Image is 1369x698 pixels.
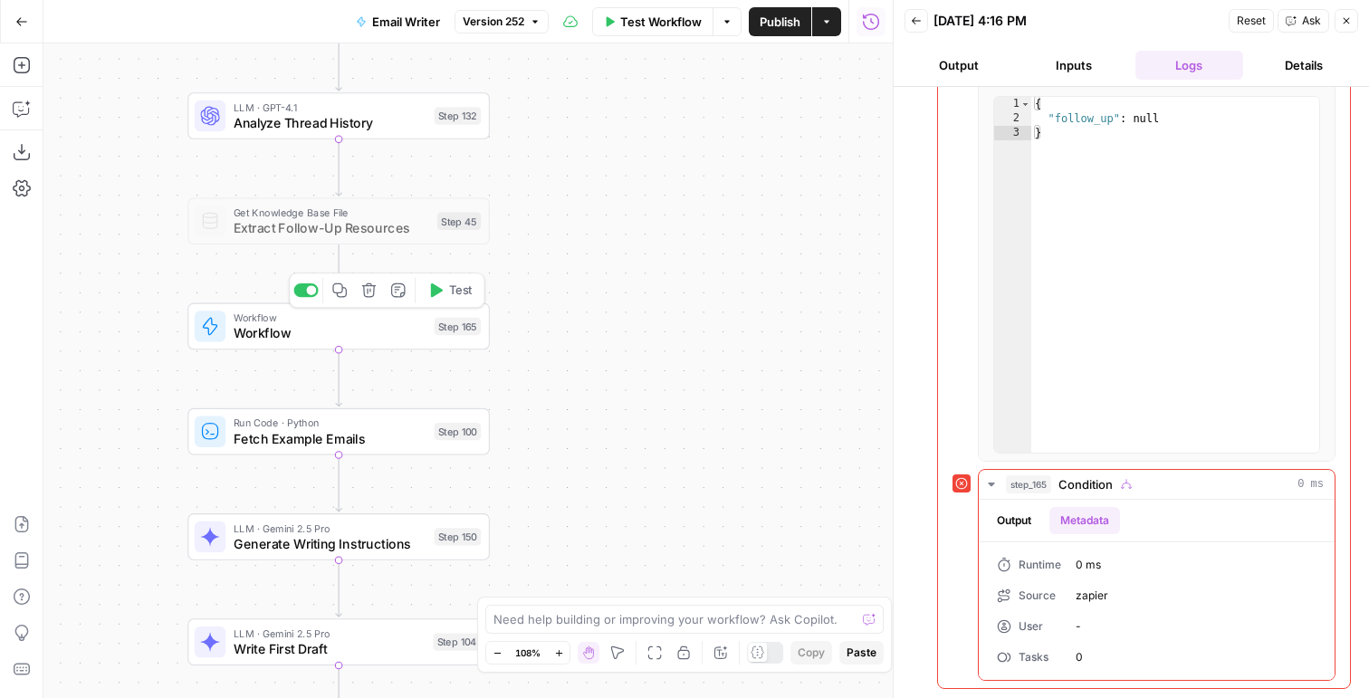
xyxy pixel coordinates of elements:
div: 0 ms [979,500,1335,680]
g: Edge from step_150 to step_104 [336,560,341,617]
span: Version 252 [463,14,524,30]
span: LLM · Gemini 2.5 Pro [234,521,426,536]
div: 3 [994,126,1031,140]
button: Test Workflow [592,7,713,36]
span: Fetch Example Emails [234,428,426,448]
div: Step 150 [435,528,482,545]
button: Paste [839,641,884,665]
span: LLM · Gemini 2.5 Pro [234,626,426,641]
g: Edge from step_100 to step_150 [336,455,341,512]
div: Runtime [997,557,1061,573]
button: Copy [790,641,832,665]
span: - [1076,618,1316,635]
span: Toggle code folding, rows 1 through 3 [1020,97,1030,111]
span: 0 ms [1297,476,1324,492]
button: Output [986,507,1042,534]
div: LLM · GPT-4.1Analyze Thread HistoryStep 132 [187,92,490,139]
span: Extract Follow-Up Resources [234,218,429,238]
span: Get Knowledge Base File [234,205,429,220]
button: Details [1250,51,1358,80]
div: User [997,618,1061,635]
button: Publish [749,7,811,36]
button: Inputs [1020,51,1127,80]
div: Get Knowledge Base FileExtract Follow-Up ResourcesStep 45 [187,197,490,244]
button: Metadata [1049,507,1120,534]
button: Reset [1229,9,1274,33]
span: Write First Draft [234,639,426,659]
span: Email Writer [372,13,440,31]
button: Output [905,51,1012,80]
span: Run Code · Python [234,415,426,430]
div: Step 165 [435,318,482,335]
g: Edge from step_132 to step_45 [336,139,341,196]
div: WorkflowWorkflowStep 165Test [187,303,490,350]
span: Generate Writing Instructions [234,534,426,554]
div: Step 45 [437,213,481,230]
span: Publish [760,13,800,31]
div: Run Code · PythonFetch Example EmailsStep 100 [187,408,490,455]
button: 0 ms [979,470,1335,499]
span: Ask [1302,13,1321,29]
span: zapier [1076,588,1316,604]
span: Workflow [234,323,426,343]
span: Reset [1237,13,1266,29]
button: Logs [1135,51,1243,80]
g: Edge from step_144 to step_132 [336,34,341,91]
button: Test [419,278,480,303]
div: LLM · Gemini 2.5 ProWrite First DraftStep 104 [187,618,490,665]
span: 0 [1076,649,1316,665]
span: step_165 [1006,475,1051,493]
span: Condition [1058,475,1113,493]
span: Paste [847,645,876,661]
span: 0 ms [1076,557,1316,573]
button: Ask [1278,9,1329,33]
div: Tasks [997,649,1061,665]
g: Edge from step_165 to step_100 [336,349,341,406]
span: LLM · GPT-4.1 [234,100,426,115]
div: 2 [994,111,1031,126]
div: Step 100 [435,423,482,440]
div: Step 104 [433,633,481,650]
button: Version 252 [455,10,549,33]
button: Email Writer [345,7,451,36]
span: Analyze Thread History [234,113,426,133]
span: Test [449,282,473,299]
div: Source [997,588,1061,604]
span: Workflow [234,310,426,325]
span: Copy [798,645,825,661]
div: Step 132 [435,107,482,124]
span: Test Workflow [620,13,702,31]
div: LLM · Gemini 2.5 ProGenerate Writing InstructionsStep 150 [187,513,490,560]
span: 108% [515,645,541,660]
div: 1 [994,97,1031,111]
